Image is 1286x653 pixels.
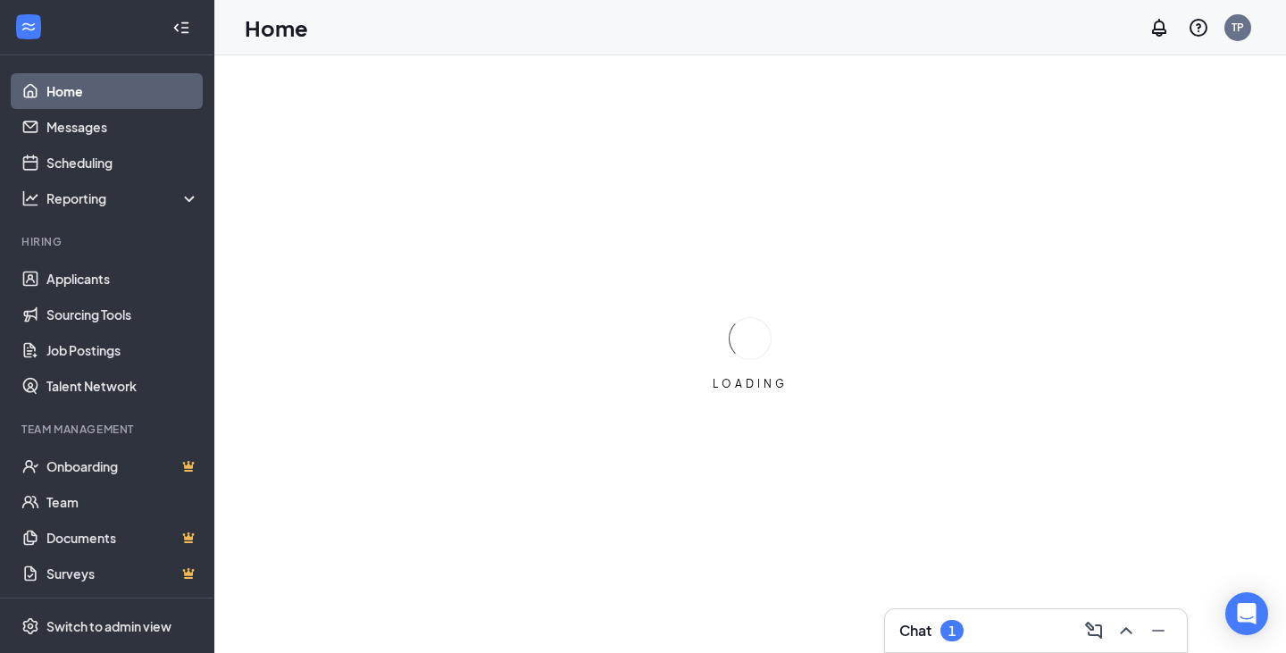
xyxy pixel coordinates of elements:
a: DocumentsCrown [46,520,199,556]
h1: Home [245,13,308,43]
svg: ChevronUp [1115,620,1137,641]
a: SurveysCrown [46,556,199,591]
svg: ComposeMessage [1083,620,1105,641]
a: Home [46,73,199,109]
svg: Analysis [21,189,39,207]
svg: WorkstreamLogo [20,18,38,36]
a: Talent Network [46,368,199,404]
div: Switch to admin view [46,617,171,635]
a: Sourcing Tools [46,297,199,332]
svg: Minimize [1148,620,1169,641]
svg: QuestionInfo [1188,17,1209,38]
div: Team Management [21,422,196,437]
svg: Notifications [1148,17,1170,38]
div: Open Intercom Messenger [1225,592,1268,635]
button: ChevronUp [1112,616,1140,645]
div: Reporting [46,189,200,207]
div: TP [1232,20,1244,35]
div: 1 [948,624,956,639]
svg: Collapse [172,19,190,37]
a: Scheduling [46,145,199,180]
svg: Settings [21,617,39,635]
button: ComposeMessage [1080,616,1108,645]
a: Applicants [46,261,199,297]
a: Messages [46,109,199,145]
h3: Chat [899,621,931,640]
div: Hiring [21,234,196,249]
a: OnboardingCrown [46,448,199,484]
a: Team [46,484,199,520]
div: LOADING [706,376,795,391]
button: Minimize [1144,616,1173,645]
a: Job Postings [46,332,199,368]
